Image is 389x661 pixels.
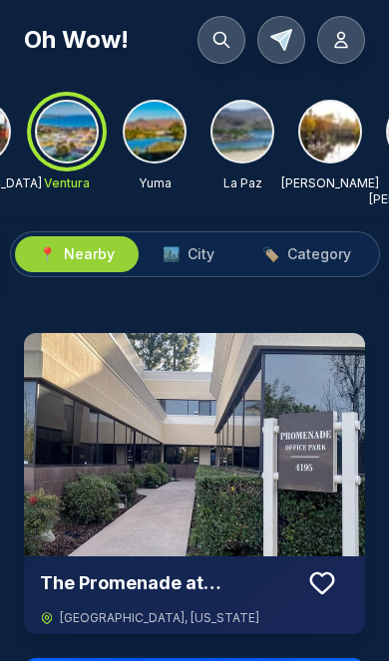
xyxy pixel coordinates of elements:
p: La Paz [223,175,262,191]
span: 📍 [39,244,56,264]
span: Category [287,244,351,264]
h3: The Promenade at [GEOGRAPHIC_DATA] [40,569,295,597]
span: [GEOGRAPHIC_DATA] , [US_STATE] [60,610,259,626]
span: 🏷️ [262,244,279,264]
img: La Paz [212,102,272,162]
span: City [188,244,214,264]
p: Ventura [44,175,90,191]
button: 🏷️Category [238,236,375,272]
img: The Promenade at Westlake [24,333,365,556]
img: Kern [300,102,360,162]
p: [PERSON_NAME] [281,175,379,191]
img: Yuma [125,102,185,162]
button: 📍Nearby [15,236,139,272]
p: Yuma [139,175,172,191]
span: Nearby [64,244,115,264]
button: 🏙️City [139,236,238,272]
span: 🏙️ [163,244,180,264]
h1: Oh Wow! [24,24,129,56]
